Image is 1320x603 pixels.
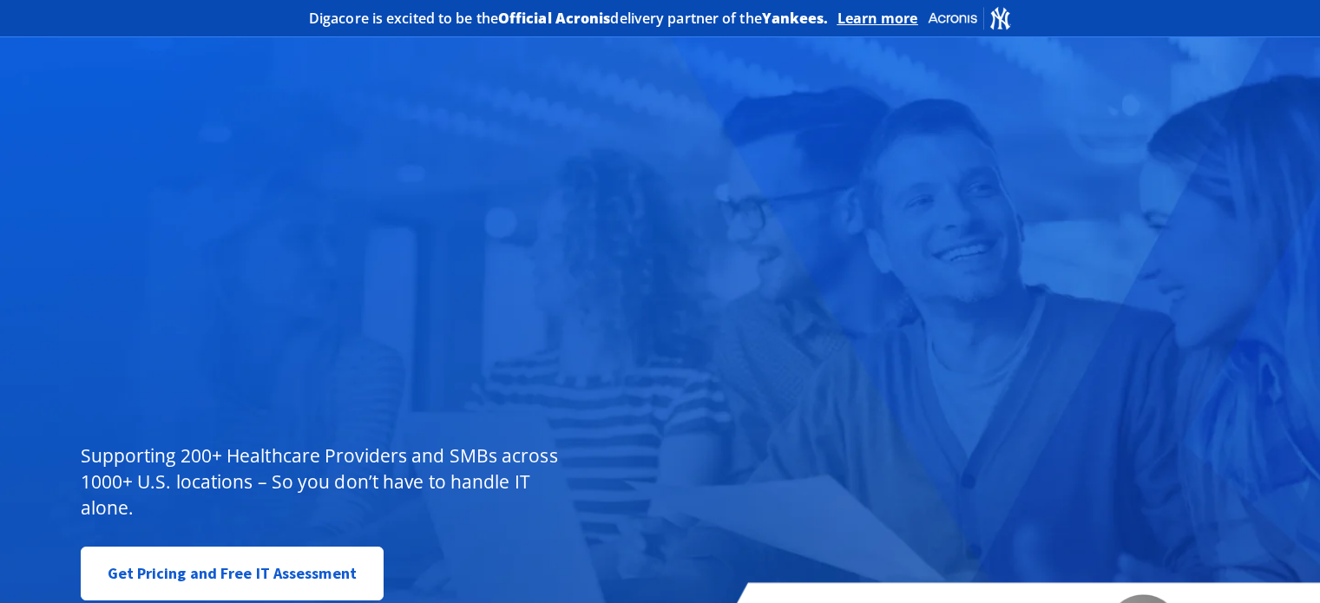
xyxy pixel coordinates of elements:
b: Official Acronis [498,9,611,28]
b: Yankees. [762,9,829,28]
p: Supporting 200+ Healthcare Providers and SMBs across 1000+ U.S. locations – So you don’t have to ... [81,442,566,521]
h2: Digacore is excited to be the delivery partner of the [309,11,829,25]
span: Get Pricing and Free IT Assessment [108,556,357,591]
a: Learn more [837,10,918,27]
img: Acronis [927,5,1012,30]
a: Get Pricing and Free IT Assessment [81,547,384,600]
